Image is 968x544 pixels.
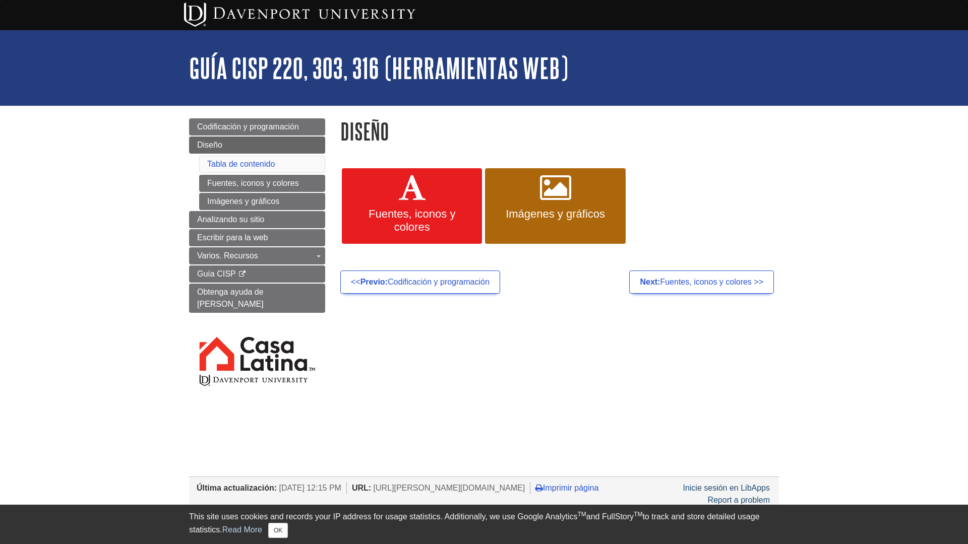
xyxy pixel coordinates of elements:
a: Diseño [189,137,325,154]
a: Varios. Recursos [189,247,325,264]
strong: Next: [640,278,660,286]
div: This site uses cookies and records your IP address for usage statistics. Additionally, we use Goo... [189,511,779,538]
a: Escribir para la web [189,229,325,246]
span: [URL][PERSON_NAME][DOMAIN_NAME] [374,484,525,492]
span: Codificación y programación [197,122,299,131]
i: This link opens in a new window [238,271,247,278]
span: Analizando su sitio [197,215,264,224]
span: Escribir para la web [197,233,268,242]
sup: TM [634,511,642,518]
a: Imágenes y gráficos [485,168,625,244]
span: URL: [352,484,371,492]
a: Tabla de contenido [207,160,275,168]
span: Última actualización: [197,484,277,492]
span: Diseño [197,141,222,149]
a: Imprimir página [535,484,598,492]
button: Close [268,523,288,538]
a: Guía CISP [189,265,325,283]
span: [DATE] 12:15 PM [279,484,341,492]
div: Guide Page Menu [189,118,325,405]
a: Fuentes, iconos y colores [342,168,482,244]
strong: Previo: [360,278,388,286]
a: Inicie sesión en LibApps [683,484,770,492]
span: Fuentes, iconos y colores [349,208,474,234]
span: Imágenes y gráficos [493,208,618,221]
span: Guía CISP [197,269,235,278]
h1: Diseño [340,118,779,144]
a: Report a problem [707,496,770,504]
a: Fuentes, iconos y colores [199,175,325,192]
i: Imprimir página [535,484,543,492]
span: Varios. Recursos [197,251,258,260]
a: Guía CISP 220, 303, 316 (Herramientas Web) [189,52,568,84]
a: <<Previo:Codificación y programación [340,270,500,294]
span: Obtenga ayuda de [PERSON_NAME] [197,288,264,308]
img: Davenport University [184,3,415,27]
a: Read More [222,525,262,534]
a: Next:Fuentes, iconos y colores >> [629,270,774,294]
a: Obtenga ayuda de [PERSON_NAME] [189,284,325,313]
sup: TM [577,511,586,518]
a: Imágenes y gráficos [199,193,325,210]
a: Analizando su sitio [189,211,325,228]
a: Codificación y programación [189,118,325,135]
